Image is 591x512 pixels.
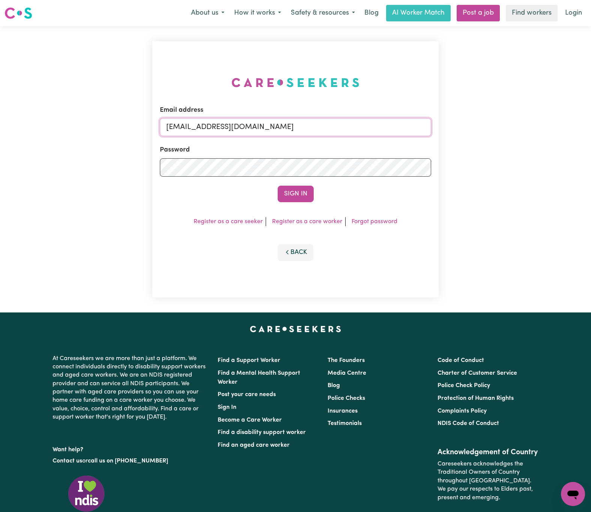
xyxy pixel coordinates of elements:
[386,5,451,21] a: AI Worker Match
[218,404,236,410] a: Sign In
[53,351,209,425] p: At Careseekers we are more than just a platform. We connect individuals directly to disability su...
[160,105,203,115] label: Email address
[218,370,300,385] a: Find a Mental Health Support Worker
[328,383,340,389] a: Blog
[438,370,517,376] a: Charter of Customer Service
[286,5,360,21] button: Safety & resources
[5,5,32,22] a: Careseekers logo
[457,5,500,21] a: Post a job
[438,448,538,457] h2: Acknowledgement of Country
[229,5,286,21] button: How it works
[360,5,383,21] a: Blog
[438,383,490,389] a: Police Check Policy
[218,442,290,448] a: Find an aged care worker
[5,6,32,20] img: Careseekers logo
[53,454,209,468] p: or
[328,395,365,401] a: Police Checks
[218,357,280,363] a: Find a Support Worker
[328,357,365,363] a: The Founders
[53,458,82,464] a: Contact us
[53,443,209,454] p: Want help?
[186,5,229,21] button: About us
[561,482,585,506] iframe: Button to launch messaging window
[194,219,263,225] a: Register as a care seeker
[272,219,342,225] a: Register as a care worker
[438,408,487,414] a: Complaints Policy
[250,326,341,332] a: Careseekers home page
[438,457,538,505] p: Careseekers acknowledges the Traditional Owners of Country throughout [GEOGRAPHIC_DATA]. We pay o...
[88,458,168,464] a: call us on [PHONE_NUMBER]
[218,392,276,398] a: Post your care needs
[352,219,397,225] a: Forgot password
[328,370,366,376] a: Media Centre
[218,417,282,423] a: Become a Care Worker
[438,420,499,426] a: NDIS Code of Conduct
[561,5,586,21] a: Login
[278,186,314,202] button: Sign In
[160,118,432,136] input: Email address
[506,5,558,21] a: Find workers
[278,244,314,261] button: Back
[438,357,484,363] a: Code of Conduct
[328,420,362,426] a: Testimonials
[438,395,514,401] a: Protection of Human Rights
[328,408,358,414] a: Insurances
[160,145,190,155] label: Password
[218,429,306,435] a: Find a disability support worker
